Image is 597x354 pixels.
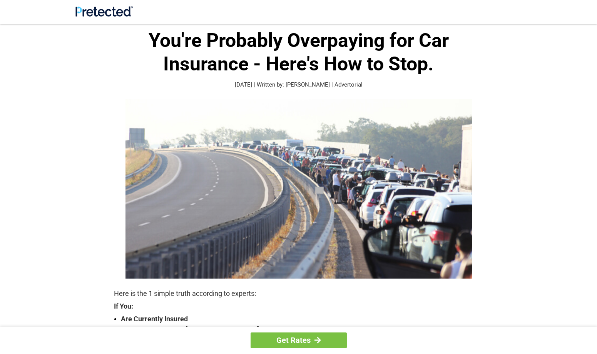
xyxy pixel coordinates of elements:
[114,288,483,299] p: Here is the 1 simple truth according to experts:
[251,332,347,348] a: Get Rates
[75,6,133,17] img: Site Logo
[75,11,133,18] a: Site Logo
[121,314,483,324] strong: Are Currently Insured
[121,324,483,335] strong: Are Over The Age Of [DEMOGRAPHIC_DATA]
[114,29,483,76] h1: You're Probably Overpaying for Car Insurance - Here's How to Stop.
[114,80,483,89] p: [DATE] | Written by: [PERSON_NAME] | Advertorial
[114,303,483,310] strong: If You:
